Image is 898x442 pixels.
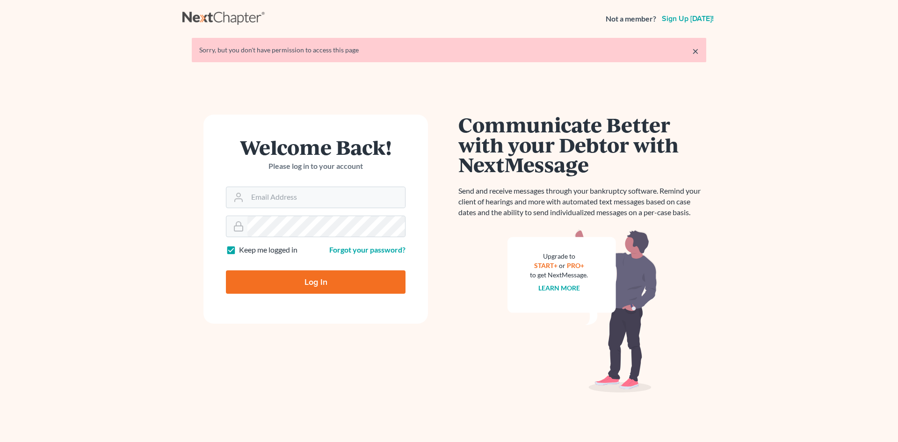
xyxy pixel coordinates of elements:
a: Forgot your password? [329,245,406,254]
div: Sorry, but you don't have permission to access this page [199,45,699,55]
h1: Communicate Better with your Debtor with NextMessage [458,115,706,174]
p: Send and receive messages through your bankruptcy software. Remind your client of hearings and mo... [458,186,706,218]
span: or [559,261,565,269]
a: Sign up [DATE]! [660,15,716,22]
strong: Not a member? [606,14,656,24]
input: Email Address [247,187,405,208]
div: Upgrade to [530,252,588,261]
label: Keep me logged in [239,245,297,255]
a: PRO+ [567,261,584,269]
div: to get NextMessage. [530,270,588,280]
h1: Welcome Back! [226,137,406,157]
a: × [692,45,699,57]
a: Learn more [538,284,580,292]
a: START+ [534,261,558,269]
input: Log In [226,270,406,294]
p: Please log in to your account [226,161,406,172]
img: nextmessage_bg-59042aed3d76b12b5cd301f8e5b87938c9018125f34e5fa2b7a6b67550977c72.svg [507,229,657,393]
